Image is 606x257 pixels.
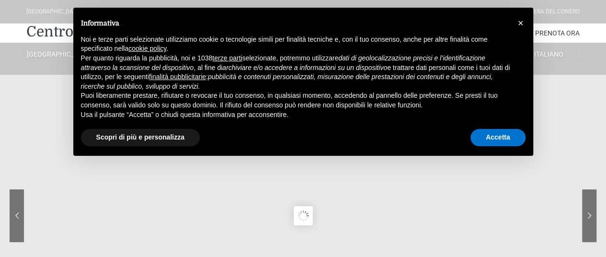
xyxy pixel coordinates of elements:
[149,72,206,82] button: finalità pubblicitarie
[81,91,510,110] p: Puoi liberamente prestare, rifiutare o revocare il tuo consenso, in qualsiasi momento, accedendo ...
[470,129,526,146] button: Accetta
[518,18,524,28] span: ×
[81,19,510,27] h2: Informativa
[212,54,242,63] button: terze parti
[524,7,580,16] div: Riviera Del Conero
[222,64,387,71] em: archiviare e/o accedere a informazioni su un dispositivo
[534,50,563,58] span: Italiano
[81,54,485,71] em: dati di geolocalizzazione precisi e l’identificazione attraverso la scansione del dispositivo
[81,54,510,91] p: Per quanto riguarda la pubblicità, noi e 1038 selezionate, potremmo utilizzare , al fine di e tra...
[26,22,211,41] a: Centro Vacanze De Angelis
[518,50,580,58] a: Italiano
[81,129,200,146] button: Scopri di più e personalizza
[128,45,166,52] a: cookie policy
[26,50,88,58] a: [GEOGRAPHIC_DATA]
[513,15,528,31] button: Chiudi questa informativa
[26,7,81,16] div: [GEOGRAPHIC_DATA]
[81,73,493,90] em: pubblicità e contenuti personalizzati, misurazione delle prestazioni dei contenuti e degli annunc...
[535,23,580,43] a: Prenota Ora
[81,35,510,54] p: Noi e terze parti selezionate utilizziamo cookie o tecnologie simili per finalità tecniche e, con...
[81,110,510,120] p: Usa il pulsante “Accetta” o chiudi questa informativa per acconsentire.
